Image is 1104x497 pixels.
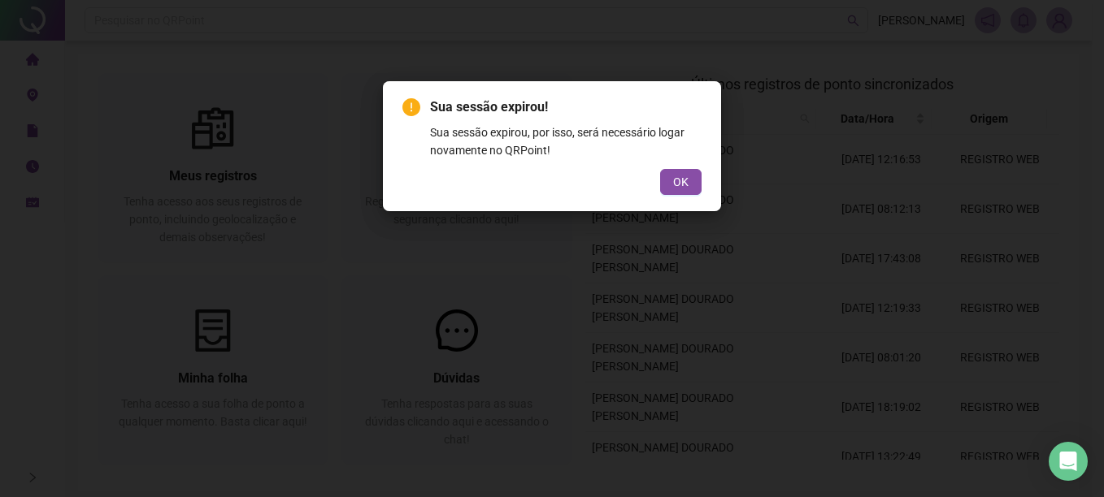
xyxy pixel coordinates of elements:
[430,99,548,115] span: Sua sessão expirou!
[430,123,702,159] div: Sua sessão expirou, por isso, será necessário logar novamente no QRPoint!
[673,173,689,191] span: OK
[660,169,702,195] button: OK
[1049,442,1088,481] div: Open Intercom Messenger
[402,98,420,116] span: exclamation-circle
